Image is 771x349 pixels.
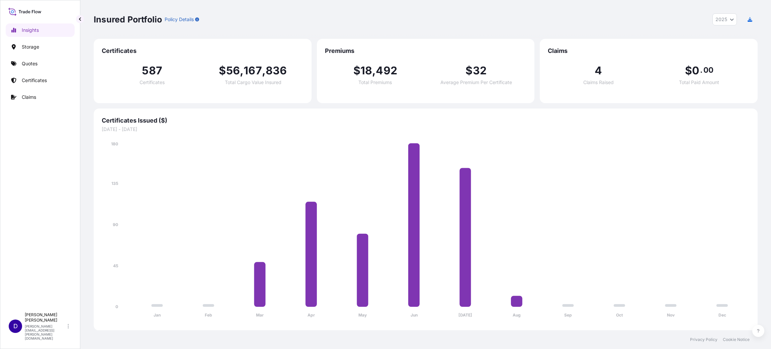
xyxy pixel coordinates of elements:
[358,80,392,85] span: Total Premiums
[13,323,18,330] span: D
[102,47,304,55] span: Certificates
[718,312,726,318] tspan: Dec
[165,16,194,23] p: Policy Details
[473,65,487,76] span: 32
[595,65,602,76] span: 4
[372,65,376,76] span: ,
[6,23,75,37] a: Insights
[219,65,226,76] span: $
[22,60,37,67] p: Quotes
[266,65,287,76] span: 836
[140,80,165,85] span: Certificates
[6,90,75,104] a: Claims
[113,263,118,268] tspan: 45
[440,80,512,85] span: Average Premium Per Certificate
[308,312,315,318] tspan: Apr
[411,312,418,318] tspan: Jun
[22,44,39,50] p: Storage
[102,126,750,133] span: [DATE] - [DATE]
[564,312,572,318] tspan: Sep
[376,65,397,76] span: 492
[700,67,702,73] span: .
[548,47,750,55] span: Claims
[262,65,266,76] span: ,
[142,65,162,76] span: 587
[25,324,66,340] p: [PERSON_NAME][EMAIL_ADDRESS][PERSON_NAME][DOMAIN_NAME]
[703,67,713,73] span: 00
[22,77,47,84] p: Certificates
[712,13,737,25] button: Year Selector
[154,312,161,318] tspan: Jan
[22,94,36,100] p: Claims
[111,141,118,146] tspan: 180
[6,74,75,87] a: Certificates
[111,181,118,186] tspan: 135
[226,65,240,76] span: 56
[256,312,264,318] tspan: Mar
[358,312,367,318] tspan: May
[685,65,692,76] span: $
[583,80,614,85] span: Claims Raised
[102,117,750,125] span: Certificates Issued ($)
[6,57,75,70] a: Quotes
[353,65,360,76] span: $
[240,65,244,76] span: ,
[115,304,118,309] tspan: 0
[325,47,527,55] span: Premiums
[679,80,719,85] span: Total Paid Amount
[205,312,212,318] tspan: Feb
[723,337,750,342] a: Cookie Notice
[715,16,727,23] span: 2025
[465,65,473,76] span: $
[616,312,623,318] tspan: Oct
[94,14,162,25] p: Insured Portfolio
[244,65,262,76] span: 167
[458,312,472,318] tspan: [DATE]
[360,65,372,76] span: 18
[22,27,39,33] p: Insights
[690,337,717,342] a: Privacy Policy
[513,312,521,318] tspan: Aug
[113,222,118,227] tspan: 90
[225,80,281,85] span: Total Cargo Value Insured
[25,312,66,323] p: [PERSON_NAME] [PERSON_NAME]
[667,312,675,318] tspan: Nov
[6,40,75,54] a: Storage
[692,65,699,76] span: 0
